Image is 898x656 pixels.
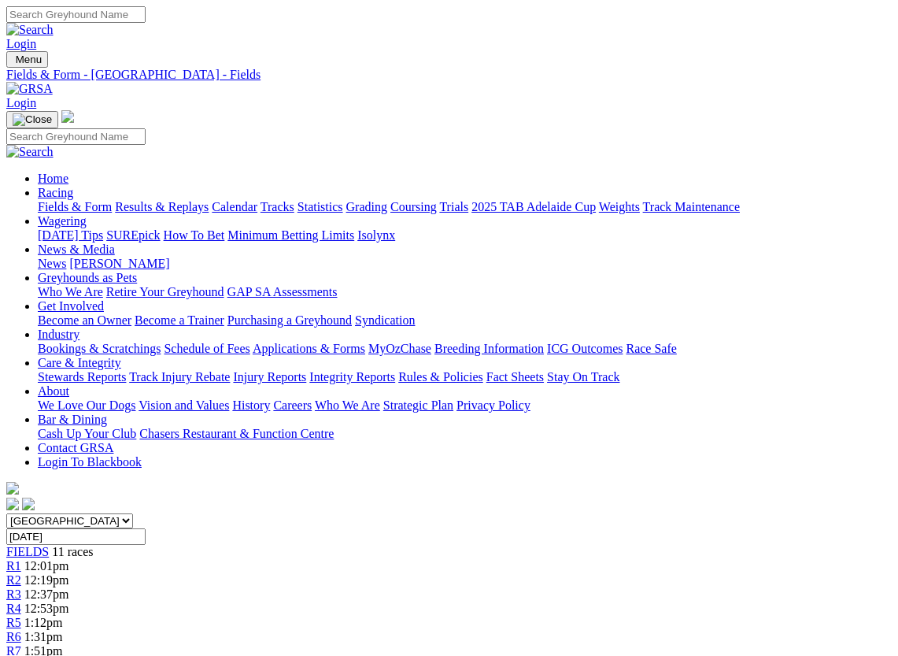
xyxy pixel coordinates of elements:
[227,228,354,242] a: Minimum Betting Limits
[232,398,270,412] a: History
[24,587,69,601] span: 12:37pm
[135,313,224,327] a: Become a Trainer
[129,370,230,384] a: Track Injury Rebate
[6,528,146,545] input: Select date
[233,370,306,384] a: Injury Reports
[355,313,415,327] a: Syndication
[24,630,63,643] span: 1:31pm
[106,285,224,298] a: Retire Your Greyhound
[38,384,69,398] a: About
[38,214,87,228] a: Wagering
[38,257,892,271] div: News & Media
[547,342,623,355] a: ICG Outcomes
[38,313,131,327] a: Become an Owner
[486,370,544,384] a: Fact Sheets
[38,285,103,298] a: Who We Are
[439,200,468,213] a: Trials
[24,602,69,615] span: 12:53pm
[38,313,892,328] div: Get Involved
[38,455,142,469] a: Login To Blackbook
[6,6,146,23] input: Search
[38,186,73,199] a: Racing
[471,200,596,213] a: 2025 TAB Adelaide Cup
[38,285,892,299] div: Greyhounds as Pets
[6,82,53,96] img: GRSA
[38,299,104,313] a: Get Involved
[227,313,352,327] a: Purchasing a Greyhound
[38,328,79,341] a: Industry
[6,573,21,587] a: R2
[297,200,343,213] a: Statistics
[106,228,160,242] a: SUREpick
[38,398,892,413] div: About
[38,200,892,214] div: Racing
[6,23,54,37] img: Search
[273,398,312,412] a: Careers
[398,370,483,384] a: Rules & Policies
[38,370,892,384] div: Care & Integrity
[61,110,74,123] img: logo-grsa-white.png
[38,228,103,242] a: [DATE] Tips
[6,37,36,50] a: Login
[24,559,69,573] span: 12:01pm
[6,482,19,495] img: logo-grsa-white.png
[38,441,113,454] a: Contact GRSA
[69,257,169,270] a: [PERSON_NAME]
[6,96,36,109] a: Login
[6,145,54,159] img: Search
[599,200,640,213] a: Weights
[390,200,437,213] a: Coursing
[261,200,294,213] a: Tracks
[38,342,892,356] div: Industry
[38,370,126,384] a: Stewards Reports
[368,342,431,355] a: MyOzChase
[164,342,249,355] a: Schedule of Fees
[6,51,48,68] button: Toggle navigation
[38,427,892,441] div: Bar & Dining
[253,342,365,355] a: Applications & Forms
[6,602,21,615] a: R4
[357,228,395,242] a: Isolynx
[6,545,49,558] a: FIELDS
[38,172,68,185] a: Home
[38,413,107,426] a: Bar & Dining
[6,498,19,510] img: facebook.svg
[38,342,161,355] a: Bookings & Scratchings
[38,257,66,270] a: News
[38,398,135,412] a: We Love Our Dogs
[16,54,42,65] span: Menu
[38,200,112,213] a: Fields & Form
[346,200,387,213] a: Grading
[626,342,676,355] a: Race Safe
[6,616,21,629] a: R5
[24,616,63,629] span: 1:12pm
[6,587,21,601] a: R3
[6,559,21,573] a: R1
[115,200,209,213] a: Results & Replays
[38,427,136,440] a: Cash Up Your Club
[38,243,115,256] a: News & Media
[24,573,69,587] span: 12:19pm
[6,68,892,82] a: Fields & Form - [GEOGRAPHIC_DATA] - Fields
[164,228,225,242] a: How To Bet
[643,200,740,213] a: Track Maintenance
[309,370,395,384] a: Integrity Reports
[227,285,338,298] a: GAP SA Assessments
[38,271,137,284] a: Greyhounds as Pets
[6,111,58,128] button: Toggle navigation
[38,356,121,369] a: Care & Integrity
[212,200,257,213] a: Calendar
[52,545,93,558] span: 11 races
[6,630,21,643] a: R6
[6,128,146,145] input: Search
[456,398,530,412] a: Privacy Policy
[38,228,892,243] div: Wagering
